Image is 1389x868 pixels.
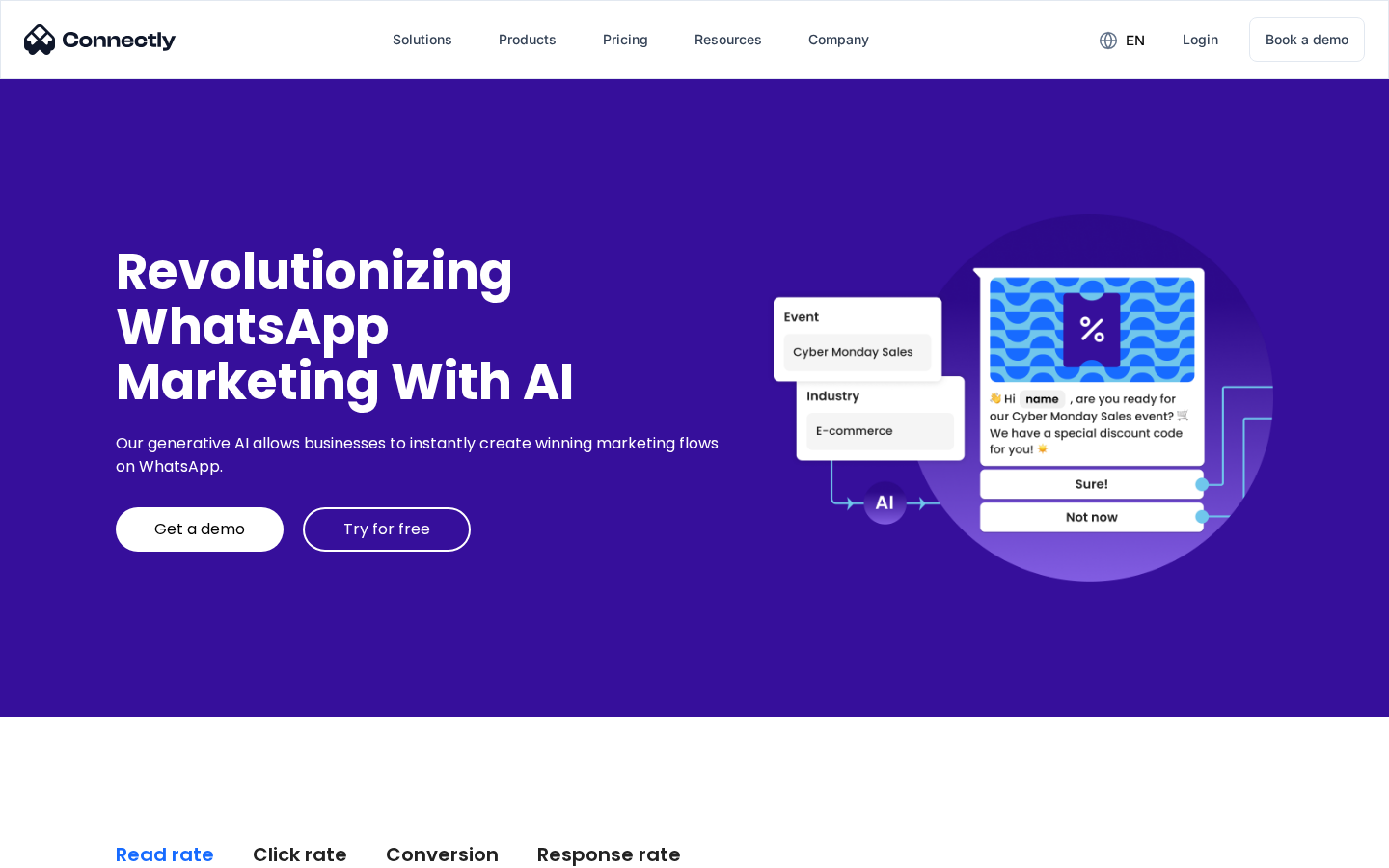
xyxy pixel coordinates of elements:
a: Try for free [303,507,471,552]
div: Read rate [116,841,214,868]
a: Login [1167,16,1234,63]
img: Connectly Logo [24,24,177,55]
div: Products [499,26,557,53]
div: Login [1183,26,1218,53]
div: Get a demo [154,520,245,539]
div: Resources [694,26,762,53]
a: Pricing [587,16,664,63]
div: Our generative AI allows businesses to instantly create winning marketing flows on WhatsApp. [116,432,725,478]
div: en [1126,27,1145,54]
div: Response rate [537,841,681,868]
div: Try for free [343,520,430,539]
div: Pricing [603,26,648,53]
div: Company [808,26,869,53]
div: Conversion [386,841,499,868]
div: Revolutionizing WhatsApp Marketing With AI [116,244,725,410]
div: Solutions [393,26,452,53]
a: Get a demo [116,507,284,552]
div: Click rate [253,841,347,868]
a: Book a demo [1249,17,1365,62]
